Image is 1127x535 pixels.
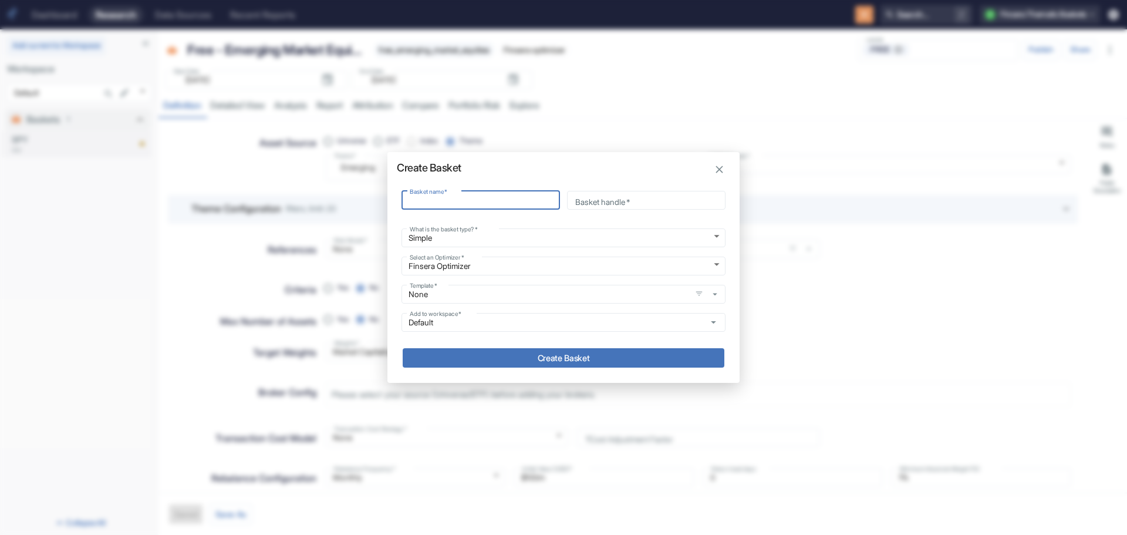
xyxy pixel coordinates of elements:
[410,253,464,262] label: Select an Optimizer
[410,187,447,196] label: Basket name
[410,309,461,318] label: Add to workspace
[410,281,437,290] label: Template
[403,348,724,368] button: Create Basket
[401,257,726,275] div: Finsera Optimizer
[387,152,740,174] h2: Create Basket
[410,225,478,234] label: What is the basket type?
[401,228,726,247] div: Simple
[692,287,706,301] button: open filters
[706,315,721,330] button: Open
